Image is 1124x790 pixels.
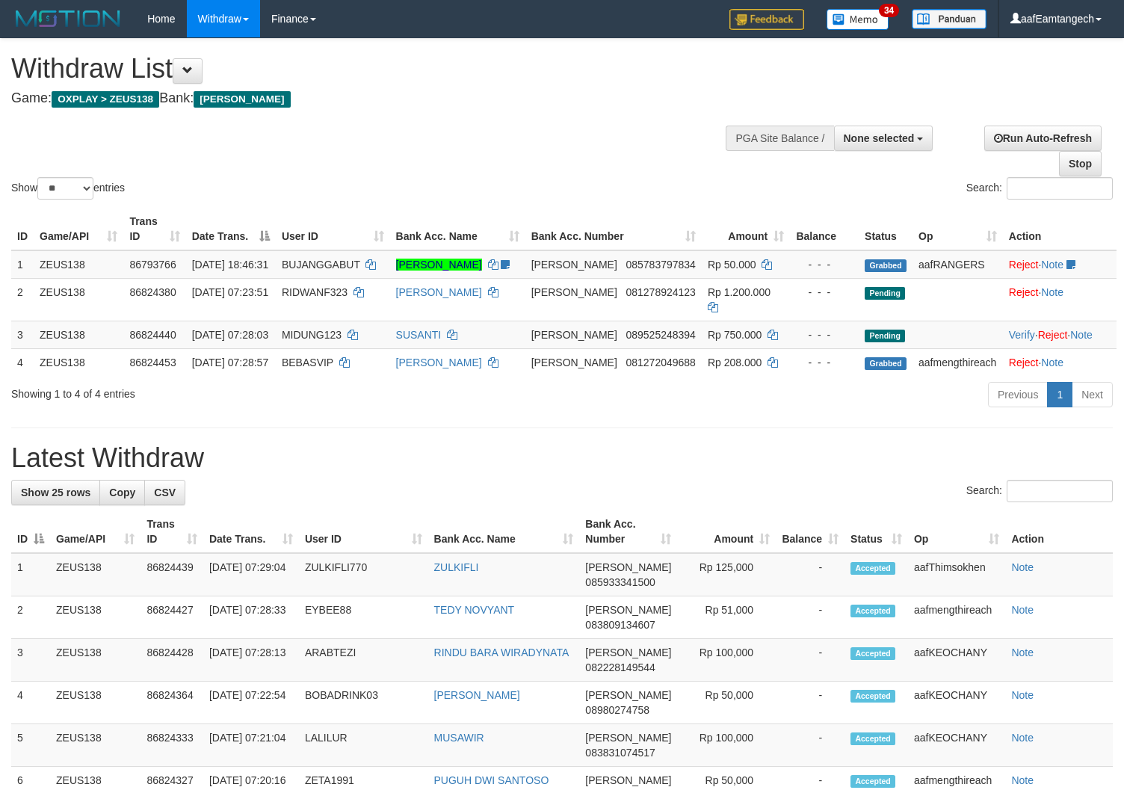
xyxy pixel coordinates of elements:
[776,682,844,724] td: -
[677,682,776,724] td: Rp 50,000
[796,257,853,272] div: - - -
[50,553,140,596] td: ZEUS138
[37,177,93,200] select: Showentries
[913,348,1003,376] td: aafmengthireach
[11,480,100,505] a: Show 25 rows
[796,355,853,370] div: - - -
[912,9,986,29] img: panduan.png
[129,357,176,368] span: 86824453
[585,576,655,588] span: Copy 085933341500 to clipboard
[865,259,907,272] span: Grabbed
[11,443,1113,473] h1: Latest Withdraw
[585,604,671,616] span: [PERSON_NAME]
[192,329,268,341] span: [DATE] 07:28:03
[276,208,390,250] th: User ID: activate to sort column ascending
[844,132,915,144] span: None selected
[434,689,520,701] a: [PERSON_NAME]
[140,682,203,724] td: 86824364
[988,382,1048,407] a: Previous
[844,510,908,553] th: Status: activate to sort column ascending
[1009,286,1039,298] a: Reject
[729,9,804,30] img: Feedback.jpg
[531,329,617,341] span: [PERSON_NAME]
[11,724,50,767] td: 5
[299,639,428,682] td: ARABTEZI
[865,287,905,300] span: Pending
[396,357,482,368] a: [PERSON_NAME]
[1011,646,1034,658] a: Note
[677,510,776,553] th: Amount: activate to sort column ascending
[677,553,776,596] td: Rp 125,000
[11,380,457,401] div: Showing 1 to 4 of 4 entries
[708,357,762,368] span: Rp 208.000
[11,682,50,724] td: 4
[913,208,1003,250] th: Op: activate to sort column ascending
[11,321,34,348] td: 3
[1059,151,1102,176] a: Stop
[1041,286,1063,298] a: Note
[299,724,428,767] td: LALILUR
[282,357,333,368] span: BEBASVIP
[203,510,299,553] th: Date Trans.: activate to sort column ascending
[1038,329,1068,341] a: Reject
[708,329,762,341] span: Rp 750.000
[282,329,342,341] span: MIDUNG123
[677,596,776,639] td: Rp 51,000
[585,747,655,759] span: Copy 083831074517 to clipboard
[585,646,671,658] span: [PERSON_NAME]
[129,329,176,341] span: 86824440
[396,259,482,271] a: [PERSON_NAME]
[776,553,844,596] td: -
[282,286,348,298] span: RIDWANF323
[966,480,1113,502] label: Search:
[99,480,145,505] a: Copy
[282,259,360,271] span: BUJANGGABUT
[50,639,140,682] td: ZEUS138
[11,278,34,321] td: 2
[396,329,442,341] a: SUSANTI
[908,510,1005,553] th: Op: activate to sort column ascending
[1070,329,1093,341] a: Note
[626,286,695,298] span: Copy 081278924123 to clipboard
[525,208,702,250] th: Bank Acc. Number: activate to sort column ascending
[140,596,203,639] td: 86824427
[585,689,671,701] span: [PERSON_NAME]
[776,510,844,553] th: Balance: activate to sort column ascending
[144,480,185,505] a: CSV
[11,208,34,250] th: ID
[11,54,735,84] h1: Withdraw List
[11,553,50,596] td: 1
[585,732,671,744] span: [PERSON_NAME]
[827,9,889,30] img: Button%20Memo.svg
[1003,250,1117,279] td: ·
[531,286,617,298] span: [PERSON_NAME]
[790,208,859,250] th: Balance
[776,596,844,639] td: -
[434,604,515,616] a: TEDY NOVYANT
[192,286,268,298] span: [DATE] 07:23:51
[11,596,50,639] td: 2
[52,91,159,108] span: OXPLAY > ZEUS138
[626,329,695,341] span: Copy 089525248394 to clipboard
[859,208,913,250] th: Status
[677,724,776,767] td: Rp 100,000
[908,724,1005,767] td: aafKEOCHANY
[1007,480,1113,502] input: Search:
[434,774,549,786] a: PUGUH DWI SANTOSO
[1005,510,1113,553] th: Action
[390,208,525,250] th: Bank Acc. Name: activate to sort column ascending
[203,682,299,724] td: [DATE] 07:22:54
[11,91,735,106] h4: Game: Bank:
[11,639,50,682] td: 3
[1041,357,1063,368] a: Note
[140,724,203,767] td: 86824333
[626,259,695,271] span: Copy 085783797834 to clipboard
[34,348,123,376] td: ZEUS138
[585,561,671,573] span: [PERSON_NAME]
[796,285,853,300] div: - - -
[865,330,905,342] span: Pending
[186,208,276,250] th: Date Trans.: activate to sort column descending
[585,704,649,716] span: Copy 08980274758 to clipboard
[776,724,844,767] td: -
[908,553,1005,596] td: aafThimsokhen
